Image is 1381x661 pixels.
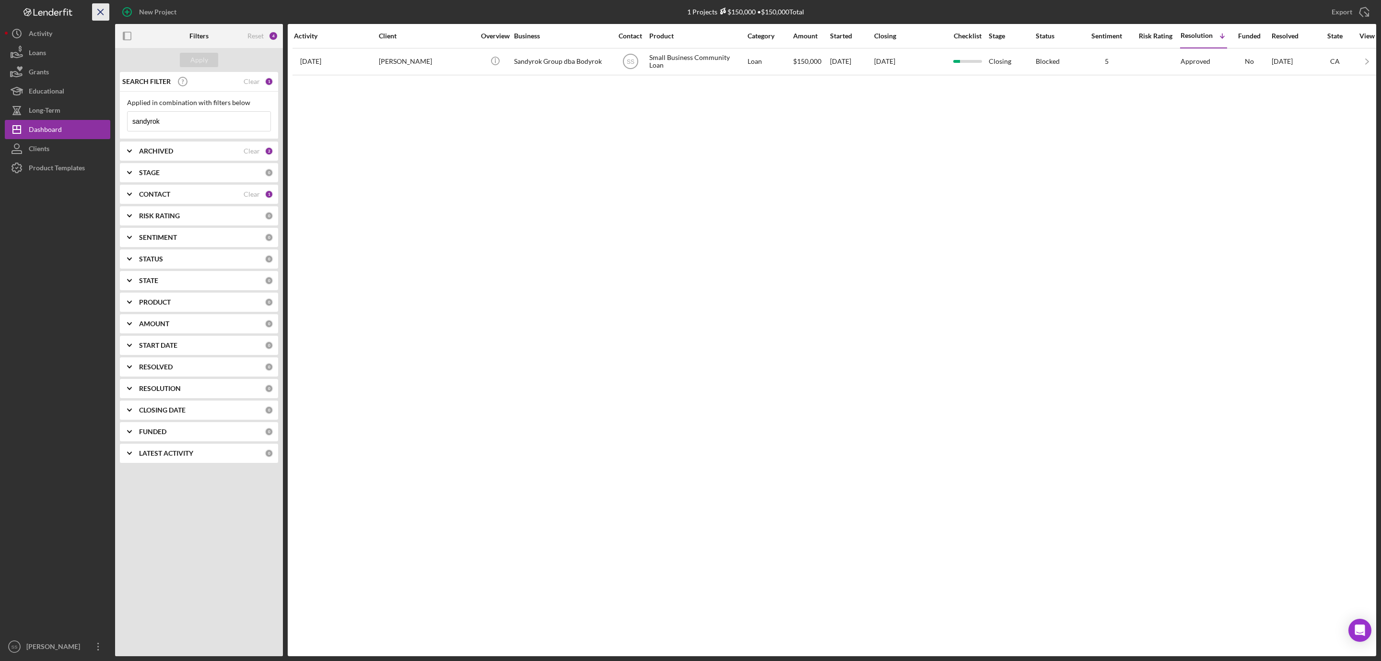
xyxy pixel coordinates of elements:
button: Grants [5,62,110,82]
b: CONTACT [139,190,170,198]
div: Stage [989,32,1035,40]
div: Open Intercom Messenger [1348,619,1371,642]
div: 4 [269,31,278,41]
div: 0 [265,233,273,242]
div: 0 [265,168,273,177]
div: 5 [1083,58,1131,65]
div: Status [1036,32,1082,40]
div: Business [514,32,610,40]
button: Export [1322,2,1376,22]
div: No [1228,58,1271,65]
div: Clear [244,147,260,155]
b: STAGE [139,169,160,177]
div: [PERSON_NAME] [379,49,475,74]
div: Product Templates [29,158,85,180]
div: Sentiment [1083,32,1131,40]
div: 0 [265,212,273,220]
b: SENTIMENT [139,234,177,241]
div: 0 [265,427,273,436]
div: Clients [29,139,49,161]
div: Approved [1181,58,1210,65]
b: STATUS [139,255,163,263]
div: Contact [612,32,648,40]
b: RESOLUTION [139,385,181,392]
div: Long-Term [29,101,60,122]
div: Applied in combination with filters below [127,99,271,106]
div: $150,000 [717,8,756,16]
div: Checklist [947,32,988,40]
b: LATEST ACTIVITY [139,449,193,457]
button: Product Templates [5,158,110,177]
div: Blocked [1036,58,1060,65]
div: 0 [265,384,273,393]
div: Closing [989,49,1035,74]
b: AMOUNT [139,320,169,328]
div: Resolved [1272,32,1315,40]
div: Clear [244,78,260,85]
div: Loan [748,49,792,74]
div: 0 [265,449,273,458]
div: Client [379,32,475,40]
div: Closing [874,32,946,40]
button: Long-Term [5,101,110,120]
div: Activity [294,32,378,40]
div: Resolution [1181,32,1213,39]
b: RESOLVED [139,363,173,371]
b: RISK RATING [139,212,180,220]
div: 0 [265,341,273,350]
div: Activity [29,24,52,46]
div: $150,000 [793,49,829,74]
div: 0 [265,276,273,285]
button: Educational [5,82,110,101]
div: Category [748,32,792,40]
button: Loans [5,43,110,62]
div: Grants [29,62,49,84]
button: New Project [115,2,186,22]
div: View [1355,32,1379,40]
div: 0 [265,363,273,371]
div: 1 [265,77,273,86]
text: SS [626,59,634,65]
time: 2025-08-21 20:21 [300,58,321,65]
button: Dashboard [5,120,110,139]
div: Dashboard [29,120,62,142]
div: Product [649,32,745,40]
div: Started [830,32,873,40]
div: 1 Projects • $150,000 Total [687,8,804,16]
div: [DATE] [1272,49,1315,74]
b: CLOSING DATE [139,406,186,414]
b: SEARCH FILTER [122,78,171,85]
b: Filters [189,32,209,40]
div: Overview [477,32,513,40]
div: CA [1316,58,1354,65]
div: State [1316,32,1354,40]
div: Clear [244,190,260,198]
div: Small Business Community Loan [649,49,745,74]
div: Apply [190,53,208,67]
div: 0 [265,319,273,328]
button: Activity [5,24,110,43]
text: SS [12,644,18,649]
div: 0 [265,406,273,414]
b: PRODUCT [139,298,171,306]
div: 2 [265,147,273,155]
div: Loans [29,43,46,65]
time: [DATE] [874,57,895,65]
b: START DATE [139,342,177,349]
button: Apply [180,53,218,67]
div: Funded [1228,32,1271,40]
b: FUNDED [139,428,166,436]
div: New Project [139,2,176,22]
button: Clients [5,139,110,158]
div: Educational [29,82,64,103]
div: 0 [265,255,273,263]
button: SS[PERSON_NAME] [5,637,110,656]
div: 1 [265,190,273,199]
div: [PERSON_NAME] [24,637,86,659]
